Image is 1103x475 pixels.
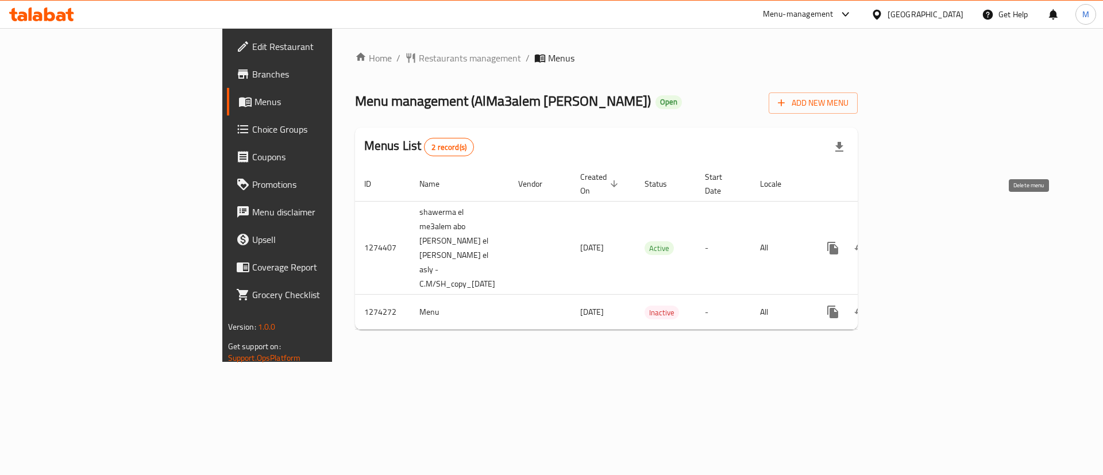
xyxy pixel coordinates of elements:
[769,92,858,114] button: Add New Menu
[819,298,847,326] button: more
[355,167,939,330] table: enhanced table
[526,51,530,65] li: /
[227,226,407,253] a: Upsell
[419,177,454,191] span: Name
[227,33,407,60] a: Edit Restaurant
[364,177,386,191] span: ID
[778,96,849,110] span: Add New Menu
[810,167,939,202] th: Actions
[228,339,281,354] span: Get support on:
[410,295,509,330] td: Menu
[696,295,751,330] td: -
[252,288,398,302] span: Grocery Checklist
[425,142,473,153] span: 2 record(s)
[645,177,682,191] span: Status
[760,177,796,191] span: Locale
[252,40,398,53] span: Edit Restaurant
[548,51,574,65] span: Menus
[252,205,398,219] span: Menu disclaimer
[227,60,407,88] a: Branches
[655,97,682,107] span: Open
[228,350,301,365] a: Support.OpsPlatform
[751,295,810,330] td: All
[645,241,674,255] div: Active
[424,138,474,156] div: Total records count
[580,170,622,198] span: Created On
[645,306,679,319] span: Inactive
[227,253,407,281] a: Coverage Report
[705,170,737,198] span: Start Date
[254,95,398,109] span: Menus
[228,319,256,334] span: Version:
[696,201,751,295] td: -
[1082,8,1089,21] span: M
[410,201,509,295] td: shawerma el me3alem abo [PERSON_NAME] el [PERSON_NAME] el asly - C.M/SH_copy_[DATE]
[826,133,853,161] div: Export file
[252,233,398,246] span: Upsell
[580,240,604,255] span: [DATE]
[227,281,407,308] a: Grocery Checklist
[227,143,407,171] a: Coupons
[252,260,398,274] span: Coverage Report
[847,298,874,326] button: Change Status
[405,51,521,65] a: Restaurants management
[364,137,474,156] h2: Menus List
[252,177,398,191] span: Promotions
[751,201,810,295] td: All
[252,122,398,136] span: Choice Groups
[227,115,407,143] a: Choice Groups
[655,95,682,109] div: Open
[763,7,834,21] div: Menu-management
[419,51,521,65] span: Restaurants management
[355,88,651,114] span: Menu management ( AlMa3alem [PERSON_NAME] )
[252,67,398,81] span: Branches
[580,304,604,319] span: [DATE]
[888,8,963,21] div: [GEOGRAPHIC_DATA]
[645,242,674,255] span: Active
[258,319,276,334] span: 1.0.0
[227,198,407,226] a: Menu disclaimer
[819,234,847,262] button: more
[227,88,407,115] a: Menus
[227,171,407,198] a: Promotions
[355,51,858,65] nav: breadcrumb
[518,177,557,191] span: Vendor
[252,150,398,164] span: Coupons
[847,234,874,262] button: Change Status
